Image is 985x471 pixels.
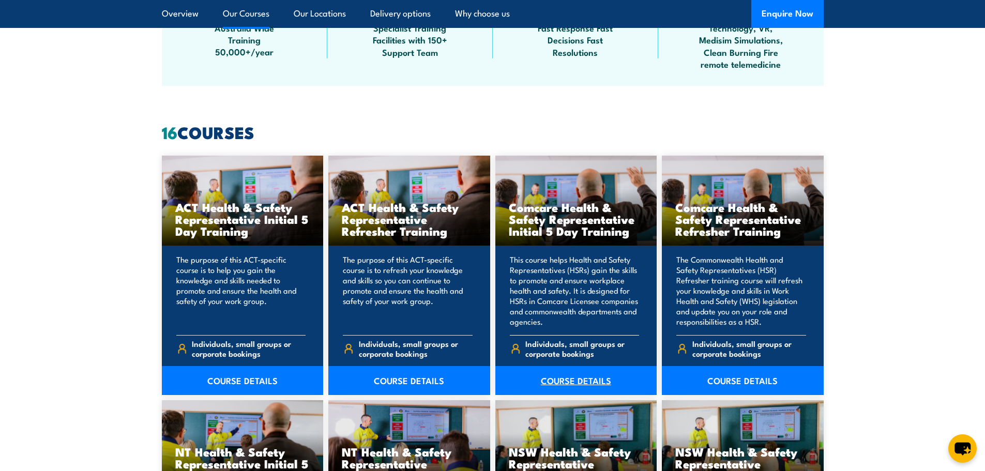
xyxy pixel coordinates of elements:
[495,366,657,395] a: COURSE DETAILS
[328,366,490,395] a: COURSE DETAILS
[198,22,291,58] span: Australia Wide Training 50,000+/year
[162,119,177,145] strong: 16
[162,125,824,139] h2: COURSES
[529,22,622,58] span: Fast Response Fast Decisions Fast Resolutions
[510,254,640,327] p: This course helps Health and Safety Representatives (HSRs) gain the skills to promote and ensure ...
[948,434,977,463] button: chat-button
[363,22,457,58] span: Specialist Training Facilities with 150+ Support Team
[675,201,810,237] h3: Comcare Health & Safety Representative Refresher Training
[662,366,824,395] a: COURSE DETAILS
[676,254,806,327] p: The Commonwealth Health and Safety Representatives (HSR) Refresher training course will refresh y...
[192,339,306,358] span: Individuals, small groups or corporate bookings
[694,22,787,70] span: Technology, VR, Medisim Simulations, Clean Burning Fire remote telemedicine
[175,201,310,237] h3: ACT Health & Safety Representative Initial 5 Day Training
[509,201,644,237] h3: Comcare Health & Safety Representative Initial 5 Day Training
[692,339,806,358] span: Individuals, small groups or corporate bookings
[343,254,473,327] p: The purpose of this ACT-specific course is to refresh your knowledge and skills so you can contin...
[525,339,639,358] span: Individuals, small groups or corporate bookings
[176,254,306,327] p: The purpose of this ACT-specific course is to help you gain the knowledge and skills needed to pr...
[342,201,477,237] h3: ACT Health & Safety Representative Refresher Training
[359,339,473,358] span: Individuals, small groups or corporate bookings
[162,366,324,395] a: COURSE DETAILS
